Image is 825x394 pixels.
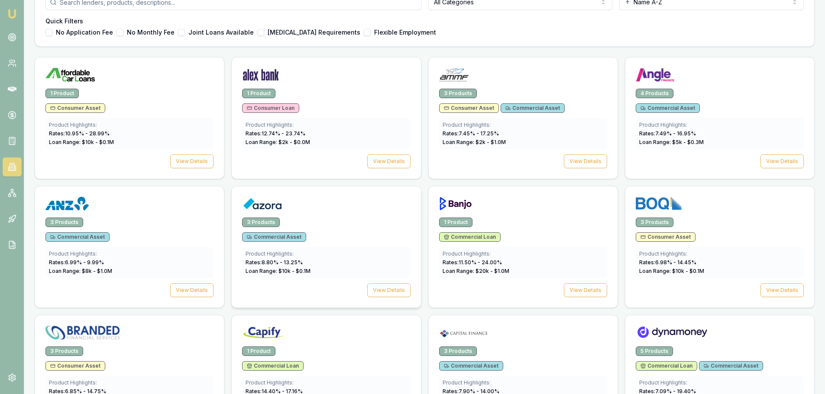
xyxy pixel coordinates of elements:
[242,218,280,227] div: 3 Products
[170,154,214,168] button: View Details
[35,186,224,308] a: ANZ logo3 ProductsCommercial AssetProduct Highlights:Rates:6.99% - 9.99%Loan Range: $8k - $1.0MVi...
[444,362,498,369] span: Commercial Asset
[246,379,407,386] div: Product Highlights:
[443,122,604,128] div: Product Highlights:
[443,130,499,137] span: Rates: 7.45 % - 17.25 %
[444,234,496,240] span: Commercial Loan
[636,218,673,227] div: 3 Products
[49,130,110,137] span: Rates: 10.95 % - 28.99 %
[49,379,210,386] div: Product Highlights:
[7,9,17,19] img: emu-icon-u.png
[374,29,436,35] label: Flexible Employment
[443,259,502,266] span: Rates: 11.50 % - 24.00 %
[625,186,815,308] a: BOQ Finance logo3 ProductsConsumer AssetProduct Highlights:Rates:6.98% - 14.45%Loan Range: $10k -...
[639,139,704,145] span: Loan Range: $ 5 k - $ 0.3 M
[439,326,489,340] img: Capital Finance logo
[45,326,120,340] img: Branded Financial Services logo
[50,234,105,240] span: Commercial Asset
[641,362,692,369] span: Commercial Loan
[639,130,696,137] span: Rates: 7.49 % - 16.95 %
[170,283,214,297] button: View Details
[625,57,815,179] a: Angle Finance logo4 ProductsCommercial AssetProduct Highlights:Rates:7.49% - 16.95%Loan Range: $5...
[242,197,282,211] img: Azora logo
[444,105,494,112] span: Consumer Asset
[231,186,421,308] a: Azora logo3 ProductsCommercial AssetProduct Highlights:Rates:8.80% - 13.25%Loan Range: $10k - $0....
[760,283,804,297] button: View Details
[45,68,95,82] img: Affordable Car Loans logo
[242,89,275,98] div: 1 Product
[639,259,696,266] span: Rates: 6.98 % - 14.45 %
[242,68,279,82] img: Alex Bank logo
[49,122,210,128] div: Product Highlights:
[636,197,682,211] img: BOQ Finance logo
[443,250,604,257] div: Product Highlights:
[641,105,695,112] span: Commercial Asset
[636,68,675,82] img: Angle Finance logo
[636,346,673,356] div: 5 Products
[443,268,509,274] span: Loan Range: $ 20 k - $ 1.0 M
[268,29,360,35] label: [MEDICAL_DATA] Requirements
[246,259,303,266] span: Rates: 8.80 % - 13.25 %
[636,326,709,340] img: Dynamoney logo
[35,57,224,179] a: Affordable Car Loans logo1 ProductConsumer AssetProduct Highlights:Rates:10.95% - 28.99%Loan Rang...
[636,89,673,98] div: 4 Products
[641,234,691,240] span: Consumer Asset
[247,105,294,112] span: Consumer Loan
[439,89,477,98] div: 3 Products
[231,57,421,179] a: Alex Bank logo1 ProductConsumer LoanProduct Highlights:Rates:12.74% - 23.74%Loan Range: $2k - $0....
[639,379,800,386] div: Product Highlights:
[188,29,254,35] label: Joint Loans Available
[242,346,275,356] div: 1 Product
[127,29,175,35] label: No Monthly Fee
[443,139,506,145] span: Loan Range: $ 2 k - $ 1.0 M
[428,186,618,308] a: Banjo logo1 ProductCommercial LoanProduct Highlights:Rates:11.50% - 24.00%Loan Range: $20k - $1.0...
[49,259,104,266] span: Rates: 6.99 % - 9.99 %
[246,139,310,145] span: Loan Range: $ 2 k - $ 0.0 M
[505,105,560,112] span: Commercial Asset
[45,218,83,227] div: 3 Products
[443,379,604,386] div: Product Highlights:
[367,283,411,297] button: View Details
[760,154,804,168] button: View Details
[49,268,112,274] span: Loan Range: $ 8 k - $ 1.0 M
[367,154,411,168] button: View Details
[439,197,472,211] img: Banjo logo
[45,346,83,356] div: 3 Products
[439,218,472,227] div: 1 Product
[49,250,210,257] div: Product Highlights:
[247,234,301,240] span: Commercial Asset
[428,57,618,179] a: AMMF logo3 ProductsConsumer AssetCommercial AssetProduct Highlights:Rates:7.45% - 17.25%Loan Rang...
[704,362,758,369] span: Commercial Asset
[50,362,100,369] span: Consumer Asset
[639,268,704,274] span: Loan Range: $ 10 k - $ 0.1 M
[246,130,305,137] span: Rates: 12.74 % - 23.74 %
[56,29,113,35] label: No Application Fee
[246,122,407,128] div: Product Highlights:
[439,68,469,82] img: AMMF logo
[45,17,804,26] h4: Quick Filters
[439,346,477,356] div: 3 Products
[247,362,299,369] span: Commercial Loan
[564,283,607,297] button: View Details
[564,154,607,168] button: View Details
[50,105,100,112] span: Consumer Asset
[246,250,407,257] div: Product Highlights:
[246,268,311,274] span: Loan Range: $ 10 k - $ 0.1 M
[45,89,79,98] div: 1 Product
[639,122,800,128] div: Product Highlights:
[49,139,114,145] span: Loan Range: $ 10 k - $ 0.1 M
[639,250,800,257] div: Product Highlights:
[45,197,89,211] img: ANZ logo
[242,326,285,340] img: Capify logo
